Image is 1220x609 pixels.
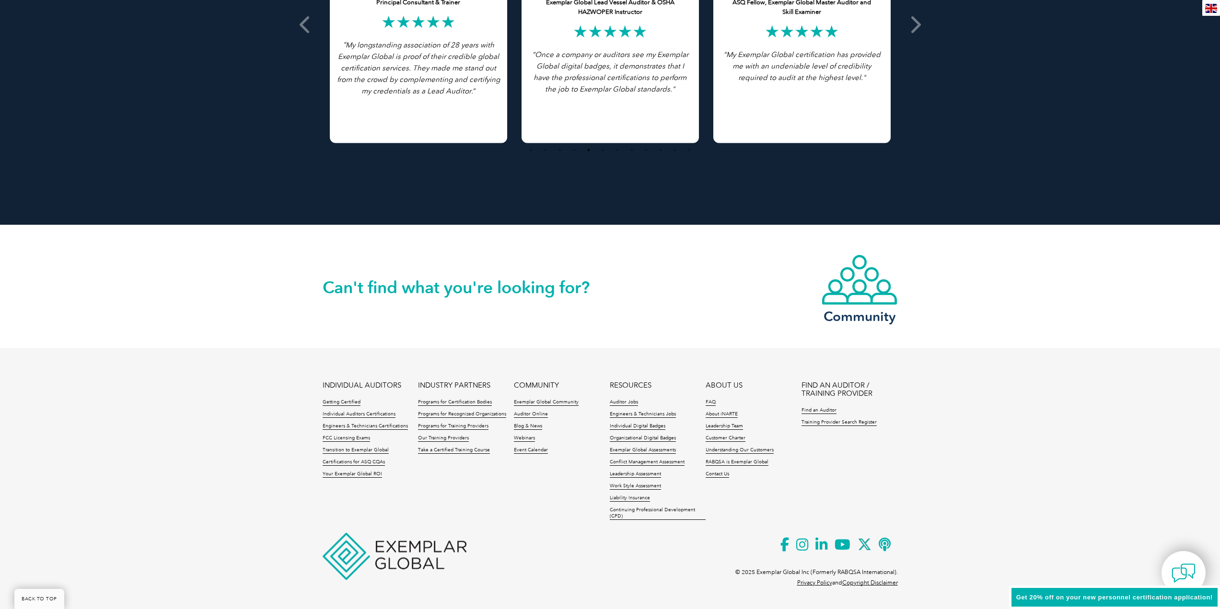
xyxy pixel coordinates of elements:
[14,589,64,609] a: BACK TO TOP
[610,459,685,466] a: Conflict Management Assessment
[323,280,610,295] h2: Can't find what you're looking for?
[569,145,579,155] button: 4 of 4
[598,145,608,155] button: 6 of 4
[514,411,548,418] a: Auditor Online
[610,495,650,502] a: Liability Insurance
[706,471,729,478] a: Contact Us
[323,459,385,466] a: Certifications for ASQ CQAs
[337,41,500,95] span: My longstanding association of 28 years with Exemplar Global is proof of their credible global ce...
[418,411,506,418] a: Programs for Recognized Organizations
[514,399,579,406] a: Exemplar Global Community
[343,40,346,49] span: "
[610,381,651,390] a: RESOURCES
[720,24,883,39] h2: ★★★★★
[802,419,877,426] a: Training Provider Search Register
[1016,594,1213,601] span: Get 20% off on your new personnel certification application!
[821,254,898,322] a: Community
[418,399,492,406] a: Programs for Certification Bodies
[706,399,716,406] a: FAQ
[610,447,676,454] a: Exemplar Global Assessments
[842,579,898,586] a: Copyright Disclaimer
[610,471,661,478] a: Leadership Assessment
[723,50,881,82] i: “My Exemplar Global certification has provided me with an undeniable level of credibility require...
[1172,561,1196,585] img: contact-chat.png
[610,483,661,490] a: Work Style Assessment
[706,459,768,466] a: RABQSA is Exemplar Global
[641,145,651,155] button: 9 of 4
[541,145,550,155] button: 2 of 4
[555,145,565,155] button: 3 of 4
[337,14,500,30] h2: ★★★★★
[418,435,469,442] a: Our Training Providers
[418,381,490,390] a: INDUSTRY PARTNERS
[610,507,706,520] a: Continuing Professional Development (CPD)
[323,471,382,478] a: Your Exemplar Global ROI
[418,423,488,430] a: Programs for Training Providers
[797,577,898,588] p: and
[706,411,738,418] a: About iNARTE
[685,145,694,155] button: 12 of 4
[529,24,692,39] h2: ★★★★★
[706,447,774,454] a: Understanding Our Customers
[610,411,676,418] a: Engineers & Technicians Jobs
[706,435,745,442] a: Customer Charter
[797,579,832,586] a: Privacy Policy
[706,423,743,430] a: Leadership Team
[656,145,665,155] button: 10 of 4
[323,381,401,390] a: INDIVIDUAL AUDITORS
[821,254,898,306] img: icon-community.webp
[670,145,680,155] button: 11 of 4
[514,435,535,442] a: Webinars
[418,447,490,454] a: Take a Certified Training Course
[821,310,898,322] h3: Community
[514,447,548,454] a: Event Calendar
[610,399,638,406] a: Auditor Jobs
[532,50,688,93] i: “Once a company or auditors see my Exemplar Global digital badges, it demonstrates that I have th...
[514,423,542,430] a: Blog & News
[323,447,389,454] a: Transition to Exemplar Global
[323,435,370,442] a: FCC Licensing Exams
[735,567,898,577] p: © 2025 Exemplar Global Inc (Formerly RABQSA International).
[613,145,622,155] button: 7 of 4
[526,145,536,155] button: 1 of 4
[610,435,676,442] a: Organizational Digital Badges
[323,411,395,418] a: Individual Auditors Certifications
[584,145,593,155] button: 5 of 4
[514,381,559,390] a: COMMUNITY
[323,399,360,406] a: Getting Certified
[323,533,466,580] img: Exemplar Global
[610,423,665,430] a: Individual Digital Badges
[627,145,637,155] button: 8 of 4
[323,423,408,430] a: Engineers & Technicians Certifications
[802,381,897,398] a: FIND AN AUDITOR / TRAINING PROVIDER
[1205,4,1217,13] img: en
[706,381,743,390] a: ABOUT US
[802,407,837,414] a: Find an Auditor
